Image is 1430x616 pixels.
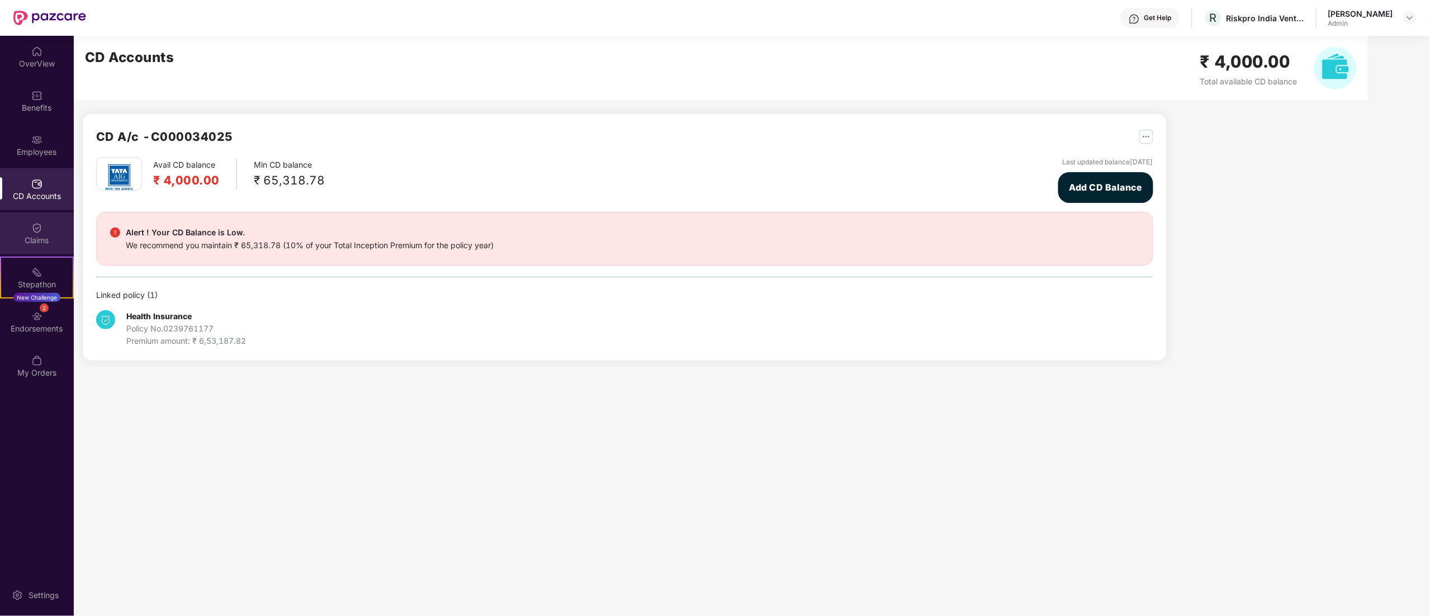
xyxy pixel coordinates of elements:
[31,90,42,101] img: svg+xml;base64,PHN2ZyBpZD0iQmVuZWZpdHMiIHhtbG5zPSJodHRwOi8vd3d3LnczLm9yZy8yMDAwL3N2ZyIgd2lkdGg9Ij...
[96,127,233,146] h2: CD A/c - C000034025
[1200,49,1298,75] h2: ₹ 4,000.00
[1314,47,1357,89] img: svg+xml;base64,PHN2ZyB4bWxucz0iaHR0cDovL3d3dy53My5vcmcvMjAwMC9zdmciIHhtbG5zOnhsaW5rPSJodHRwOi8vd3...
[31,355,42,366] img: svg+xml;base64,PHN2ZyBpZD0iTXlfT3JkZXJzIiBkYXRhLW5hbWU9Ik15IE9yZGVycyIgeG1sbnM9Imh0dHA6Ly93d3cudz...
[1200,77,1298,86] span: Total available CD balance
[31,46,42,57] img: svg+xml;base64,PHN2ZyBpZD0iSG9tZSIgeG1sbnM9Imh0dHA6Ly93d3cudzMub3JnLzIwMDAvc3ZnIiB3aWR0aD0iMjAiIG...
[1129,13,1140,25] img: svg+xml;base64,PHN2ZyBpZD0iSGVscC0zMngzMiIgeG1sbnM9Imh0dHA6Ly93d3cudzMub3JnLzIwMDAvc3ZnIiB3aWR0aD...
[100,158,139,197] img: tatag.png
[153,159,237,189] div: Avail CD balance
[31,134,42,145] img: svg+xml;base64,PHN2ZyBpZD0iRW1wbG95ZWVzIiB4bWxucz0iaHR0cDovL3d3dy53My5vcmcvMjAwMC9zdmciIHdpZHRoPS...
[85,47,174,68] h2: CD Accounts
[254,159,325,189] div: Min CD balance
[13,293,60,302] div: New Challenge
[153,171,220,189] h2: ₹ 4,000.00
[126,323,246,335] div: Policy No. 0239761177
[31,311,42,322] img: svg+xml;base64,PHN2ZyBpZD0iRW5kb3JzZW1lbnRzIiB4bWxucz0iaHR0cDovL3d3dy53My5vcmcvMjAwMC9zdmciIHdpZH...
[1328,8,1393,19] div: [PERSON_NAME]
[40,304,49,312] div: 2
[25,590,62,601] div: Settings
[126,239,494,252] div: We recommend you maintain ₹ 65,318.78 (10% of your Total Inception Premium for the policy year)
[126,226,494,239] div: Alert ! Your CD Balance is Low.
[1144,13,1172,22] div: Get Help
[1063,157,1153,168] div: Last updated balance [DATE]
[126,311,192,321] b: Health Insurance
[110,228,120,238] img: svg+xml;base64,PHN2ZyBpZD0iRGFuZ2VyX2FsZXJ0IiBkYXRhLW5hbWU9IkRhbmdlciBhbGVydCIgeG1sbnM9Imh0dHA6Ly...
[31,222,42,234] img: svg+xml;base64,PHN2ZyBpZD0iQ2xhaW0iIHhtbG5zPSJodHRwOi8vd3d3LnczLm9yZy8yMDAwL3N2ZyIgd2lkdGg9IjIwIi...
[31,178,42,189] img: svg+xml;base64,PHN2ZyBpZD0iQ0RfQWNjb3VudHMiIGRhdGEtbmFtZT0iQ0QgQWNjb3VudHMiIHhtbG5zPSJodHRwOi8vd3...
[13,11,86,25] img: New Pazcare Logo
[1069,181,1143,195] span: Add CD Balance
[1058,172,1153,203] button: Add CD Balance
[12,590,23,601] img: svg+xml;base64,PHN2ZyBpZD0iU2V0dGluZy0yMHgyMCIgeG1sbnM9Imh0dHA6Ly93d3cudzMub3JnLzIwMDAvc3ZnIiB3aW...
[126,335,246,347] div: Premium amount: ₹ 6,53,187.82
[96,310,115,329] img: svg+xml;base64,PHN2ZyB4bWxucz0iaHR0cDovL3d3dy53My5vcmcvMjAwMC9zdmciIHdpZHRoPSIzNCIgaGVpZ2h0PSIzNC...
[1227,13,1305,23] div: Riskpro India Ventures Private Limited
[1139,130,1153,144] img: svg+xml;base64,PHN2ZyB4bWxucz0iaHR0cDovL3d3dy53My5vcmcvMjAwMC9zdmciIHdpZHRoPSIyNSIgaGVpZ2h0PSIyNS...
[31,267,42,278] img: svg+xml;base64,PHN2ZyB4bWxucz0iaHR0cDovL3d3dy53My5vcmcvMjAwMC9zdmciIHdpZHRoPSIyMSIgaGVpZ2h0PSIyMC...
[1210,11,1217,25] span: R
[254,171,325,189] div: ₹ 65,318.78
[1,279,73,290] div: Stepathon
[1405,13,1414,22] img: svg+xml;base64,PHN2ZyBpZD0iRHJvcGRvd24tMzJ4MzIiIHhtbG5zPSJodHRwOi8vd3d3LnczLm9yZy8yMDAwL3N2ZyIgd2...
[96,289,1153,301] div: Linked policy ( 1 )
[1328,19,1393,28] div: Admin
